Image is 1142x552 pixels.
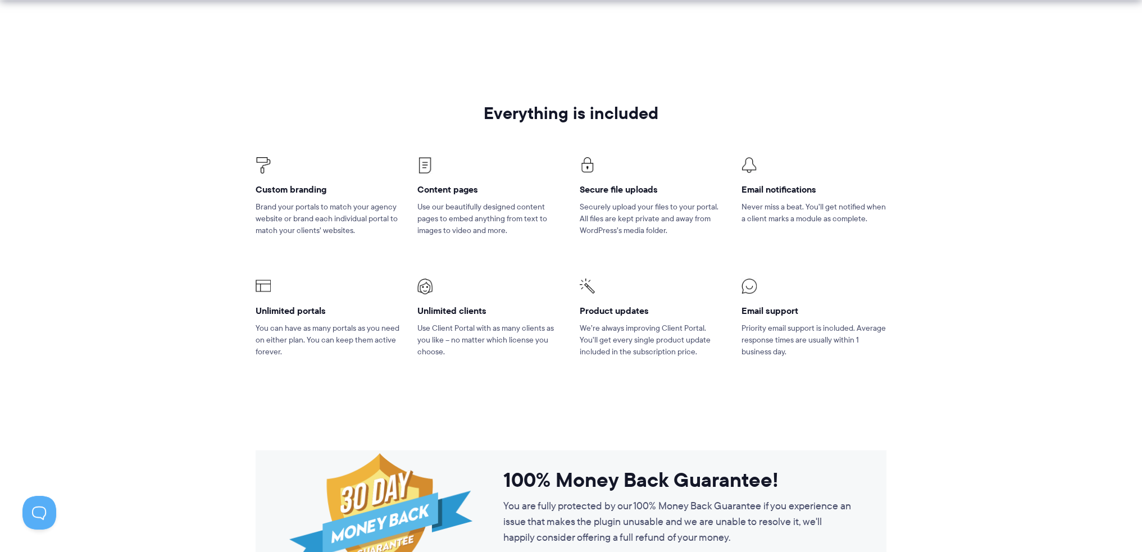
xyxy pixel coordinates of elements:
[580,322,725,358] p: We’re always improving Client Portal. You’ll get every single product update included in the subs...
[580,157,595,172] img: Client Portal Icons
[256,157,271,174] img: Client Portal Icons
[417,305,562,317] h4: Unlimited clients
[580,184,725,195] h4: Secure file uploads
[256,184,401,195] h4: Custom branding
[580,279,595,294] img: Client Portal Icons
[22,496,56,530] iframe: Toggle Customer Support
[580,201,725,236] p: Securely upload your files to your portal. All files are kept private and away from WordPress’s m...
[417,322,562,358] p: Use Client Portal with as many clients as you like – no matter which license you choose.
[417,184,562,195] h4: Content pages
[741,184,886,195] h4: Email notifications
[256,104,886,122] h2: Everything is included
[256,322,401,358] p: You can have as many portals as you need on either plan. You can keep them active forever.
[741,279,757,294] img: Client Portal Icons
[417,279,433,294] img: Client Portal Icons
[741,157,757,173] img: Client Portal Icon
[503,467,853,492] h3: 100% Money Back Guarantee!
[417,157,433,174] img: Client Portal Icons
[580,305,725,317] h4: Product updates
[256,201,401,236] p: Brand your portals to match your agency website or brand each individual portal to match your cli...
[256,279,271,294] img: Client Portal Icons
[503,498,853,545] p: You are fully protected by our 100% Money Back Guarantee if you experience an issue that makes th...
[741,322,886,358] p: Priority email support is included. Average response times are usually within 1 business day.
[741,201,886,225] p: Never miss a beat. You’ll get notified when a client marks a module as complete.
[741,305,886,317] h4: Email support
[256,305,401,317] h4: Unlimited portals
[417,201,562,236] p: Use our beautifully designed content pages to embed anything from text to images to video and more.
